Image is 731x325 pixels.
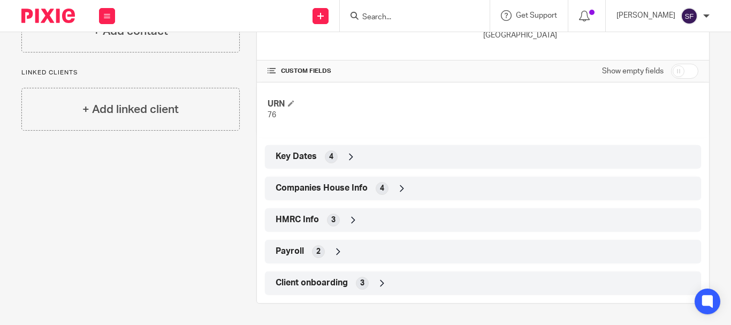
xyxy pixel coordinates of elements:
span: HMRC Info [276,214,319,225]
span: 2 [316,246,321,257]
span: Get Support [516,12,557,19]
p: Linked clients [21,69,240,77]
h4: URN [268,99,483,110]
span: 76 [268,111,276,119]
span: Key Dates [276,151,317,162]
p: [PERSON_NAME] [616,10,675,21]
h4: CUSTOM FIELDS [268,67,483,75]
img: svg%3E [681,7,698,25]
span: 3 [331,215,336,225]
span: 4 [380,183,384,194]
img: Pixie [21,9,75,23]
span: 3 [360,278,364,289]
label: Show empty fields [602,66,664,77]
span: 4 [329,152,333,162]
span: Companies House Info [276,183,368,194]
span: Payroll [276,246,304,257]
h4: + Add linked client [82,101,179,118]
input: Search [361,13,458,22]
p: [GEOGRAPHIC_DATA] [483,30,698,41]
span: Client onboarding [276,277,348,289]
